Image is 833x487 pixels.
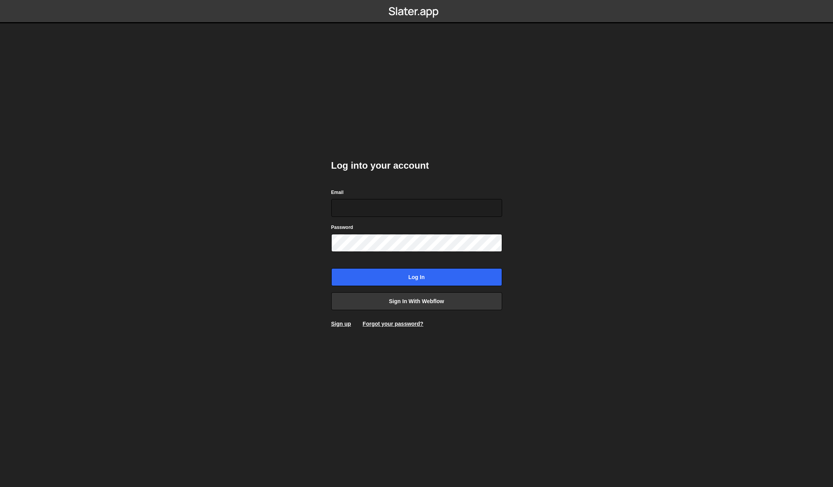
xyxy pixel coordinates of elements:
h2: Log into your account [331,159,502,172]
input: Log in [331,268,502,286]
label: Password [331,223,353,231]
label: Email [331,189,344,196]
a: Sign up [331,321,351,327]
a: Sign in with Webflow [331,292,502,310]
a: Forgot your password? [363,321,423,327]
